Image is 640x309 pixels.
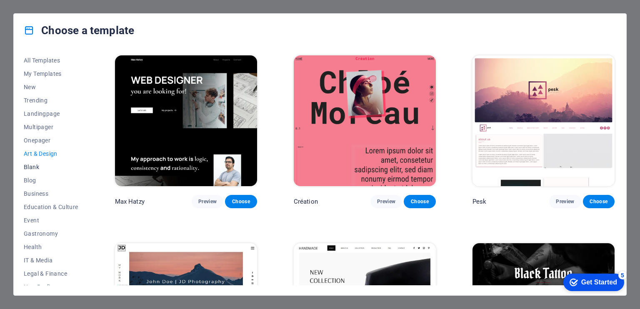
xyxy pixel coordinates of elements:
[24,177,78,184] span: Blog
[24,150,78,157] span: Art & Design
[24,280,78,294] button: Non-Profit
[24,24,134,37] h4: Choose a template
[24,57,78,64] span: All Templates
[590,198,608,205] span: Choose
[192,195,223,208] button: Preview
[62,2,70,10] div: 5
[24,217,78,224] span: Event
[370,195,402,208] button: Preview
[24,54,78,67] button: All Templates
[24,230,78,237] span: Gastronomy
[24,124,78,130] span: Multipager
[549,195,581,208] button: Preview
[232,198,250,205] span: Choose
[24,214,78,227] button: Event
[24,110,78,117] span: Landingpage
[24,164,78,170] span: Blank
[294,55,436,186] img: Création
[472,55,615,186] img: Pesk
[24,70,78,77] span: My Templates
[24,107,78,120] button: Landingpage
[377,198,395,205] span: Preview
[294,197,318,206] p: Création
[24,80,78,94] button: New
[24,284,78,290] span: Non-Profit
[24,67,78,80] button: My Templates
[24,190,78,197] span: Business
[24,137,78,144] span: Onepager
[404,195,435,208] button: Choose
[24,147,78,160] button: Art & Design
[583,195,615,208] button: Choose
[410,198,429,205] span: Choose
[24,187,78,200] button: Business
[198,198,217,205] span: Preview
[24,134,78,147] button: Onepager
[24,97,78,104] span: Trending
[556,198,574,205] span: Preview
[24,84,78,90] span: New
[24,240,78,254] button: Health
[24,120,78,134] button: Multipager
[24,174,78,187] button: Blog
[472,197,487,206] p: Pesk
[225,195,257,208] button: Choose
[115,55,257,186] img: Max Hatzy
[25,9,60,17] div: Get Started
[24,254,78,267] button: IT & Media
[24,204,78,210] span: Education & Culture
[24,94,78,107] button: Trending
[24,200,78,214] button: Education & Culture
[24,257,78,264] span: IT & Media
[24,267,78,280] button: Legal & Finance
[115,197,145,206] p: Max Hatzy
[7,4,67,22] div: Get Started 5 items remaining, 0% complete
[24,160,78,174] button: Blank
[24,270,78,277] span: Legal & Finance
[24,244,78,250] span: Health
[24,227,78,240] button: Gastronomy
